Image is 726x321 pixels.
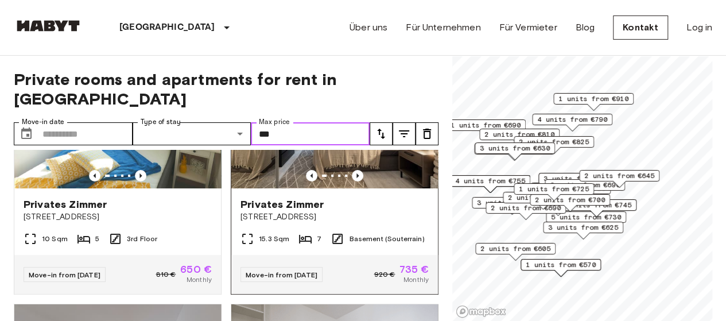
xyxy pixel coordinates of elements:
span: 5 units from €730 [551,212,621,222]
a: Für Unternehmen [406,21,480,34]
span: 5 [95,234,99,244]
div: Map marker [445,119,526,137]
span: 2 units from €700 [535,195,605,205]
span: Privates Zimmer [24,198,107,211]
span: Basement (Souterrain) [349,234,424,244]
span: 810 € [156,269,176,280]
div: Map marker [579,170,659,188]
span: 3 units from €745 [561,200,631,210]
span: 2 units from €645 [584,171,654,181]
button: Previous image [135,170,146,181]
a: Blog [575,21,595,34]
span: 3 units from €800 [543,173,614,184]
button: Previous image [89,170,100,181]
span: [STREET_ADDRESS] [24,211,212,223]
span: 3 units from €625 [548,222,618,233]
a: Kontakt [613,16,668,40]
span: 3rd Floor [127,234,157,244]
span: 2 units from €825 [519,137,589,147]
a: Marketing picture of unit DE-02-011-001-01HFPrevious imagePrevious imagePrivates Zimmer[STREET_AD... [14,50,222,295]
span: 7 [317,234,321,244]
a: Marketing picture of unit DE-02-004-006-05HFPrevious imagePrevious imagePrivates Zimmer[STREET_AD... [231,50,438,295]
span: 4 units from €790 [537,114,607,125]
span: Move-in from [DATE] [29,270,100,279]
label: Move-in date [22,117,64,127]
span: 2 units from €690 [491,203,561,213]
div: Map marker [472,197,552,215]
span: 4 units from €755 [455,176,525,186]
div: Map marker [530,194,610,212]
span: Monthly [187,274,212,285]
span: 3 units from €630 [480,143,550,153]
div: Map marker [475,142,555,160]
p: [GEOGRAPHIC_DATA] [119,21,215,34]
div: Map marker [532,114,612,132]
span: 10 Sqm [42,234,68,244]
a: Log in [686,21,712,34]
span: 2 units from €925 [508,192,578,203]
div: Map marker [543,222,623,239]
div: Map marker [546,211,626,229]
div: Map marker [474,143,554,161]
span: 1 units from €910 [558,94,628,104]
div: Map marker [503,192,583,210]
span: [STREET_ADDRESS] [240,211,429,223]
span: 650 € [180,264,212,274]
div: Map marker [545,179,625,197]
img: Habyt [14,20,83,32]
div: Map marker [450,175,530,193]
span: 1 units from €690 [451,120,521,130]
div: Map marker [530,183,611,200]
a: Für Vermieter [499,21,557,34]
a: Mapbox logo [456,305,506,318]
button: Choose date [15,122,38,145]
button: tune [416,122,438,145]
span: 3 units from €785 [477,198,547,208]
label: Type of stay [141,117,181,127]
span: Move-in from [DATE] [246,270,317,279]
span: 2 units from €810 [484,129,554,140]
span: 1 units from €570 [526,260,596,270]
button: tune [370,122,393,145]
div: Map marker [475,243,556,261]
button: Previous image [352,170,363,181]
label: Max price [259,117,290,127]
span: 1 units from €725 [519,184,589,194]
div: Map marker [486,202,566,220]
span: 2 units from €605 [480,243,550,254]
button: Previous image [306,170,317,181]
button: tune [393,122,416,145]
span: 920 € [374,269,395,280]
div: Map marker [514,183,594,201]
div: Map marker [553,93,634,111]
div: Map marker [479,129,560,146]
span: Monthly [403,274,429,285]
div: Map marker [514,136,594,154]
span: 15.3 Sqm [259,234,289,244]
div: Map marker [521,259,601,277]
a: Über uns [350,21,387,34]
span: 6 units from €690 [550,180,620,190]
div: Map marker [538,173,619,191]
span: Private rooms and apartments for rent in [GEOGRAPHIC_DATA] [14,69,438,109]
span: Privates Zimmer [240,198,324,211]
span: 735 € [399,264,429,274]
